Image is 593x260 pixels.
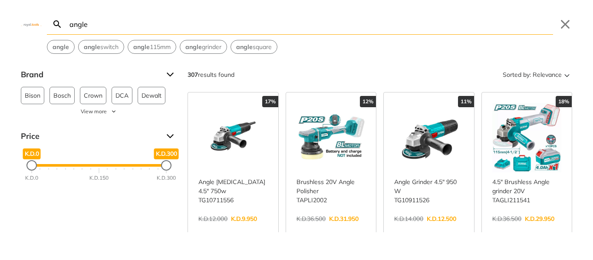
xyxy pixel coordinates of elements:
button: Close [558,17,572,31]
img: Close [21,22,42,26]
span: Bosch [53,87,71,104]
svg: Sort [562,69,572,80]
div: 18% [556,96,572,107]
span: Dewalt [142,87,161,104]
span: 115mm [133,43,171,52]
div: 11% [458,96,474,107]
button: DCA [112,87,132,104]
div: Suggestion: angle grinder [180,40,227,54]
strong: angle [84,43,100,51]
div: 17% [262,96,278,107]
span: Crown [84,87,102,104]
div: Suggestion: angle [47,40,75,54]
button: Sorted by:Relevance Sort [501,68,572,82]
strong: 307 [188,71,198,79]
button: View more [21,108,177,115]
button: Crown [80,87,106,104]
span: View more [81,108,107,115]
strong: angle [133,43,150,51]
div: Suggestion: angle switch [78,40,124,54]
svg: Search [52,19,63,30]
strong: angle [185,43,202,51]
div: Maximum Price [161,160,171,171]
button: Select suggestion: angle [47,40,74,53]
span: switch [84,43,119,52]
strong: angle [53,43,69,51]
span: Brand [21,68,160,82]
span: Relevance [533,68,562,82]
button: Select suggestion: angle 115mm [128,40,176,53]
div: Suggestion: angle 115mm [128,40,176,54]
div: K.D.300 [157,174,176,182]
strong: angle [236,43,253,51]
button: Select suggestion: angle grinder [180,40,227,53]
button: Bison [21,87,44,104]
div: Suggestion: angle square [231,40,277,54]
input: Search… [68,14,553,34]
button: Dewalt [138,87,165,104]
button: Select suggestion: angle square [231,40,277,53]
div: results found [188,68,234,82]
span: grinder [185,43,221,52]
span: square [236,43,272,52]
span: Price [21,129,160,143]
div: 12% [360,96,376,107]
button: Bosch [49,87,75,104]
span: DCA [115,87,128,104]
span: Bison [25,87,40,104]
div: K.D.150 [89,174,109,182]
button: Select suggestion: angle switch [79,40,124,53]
div: Minimum Price [26,160,37,171]
div: K.D.0 [25,174,38,182]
